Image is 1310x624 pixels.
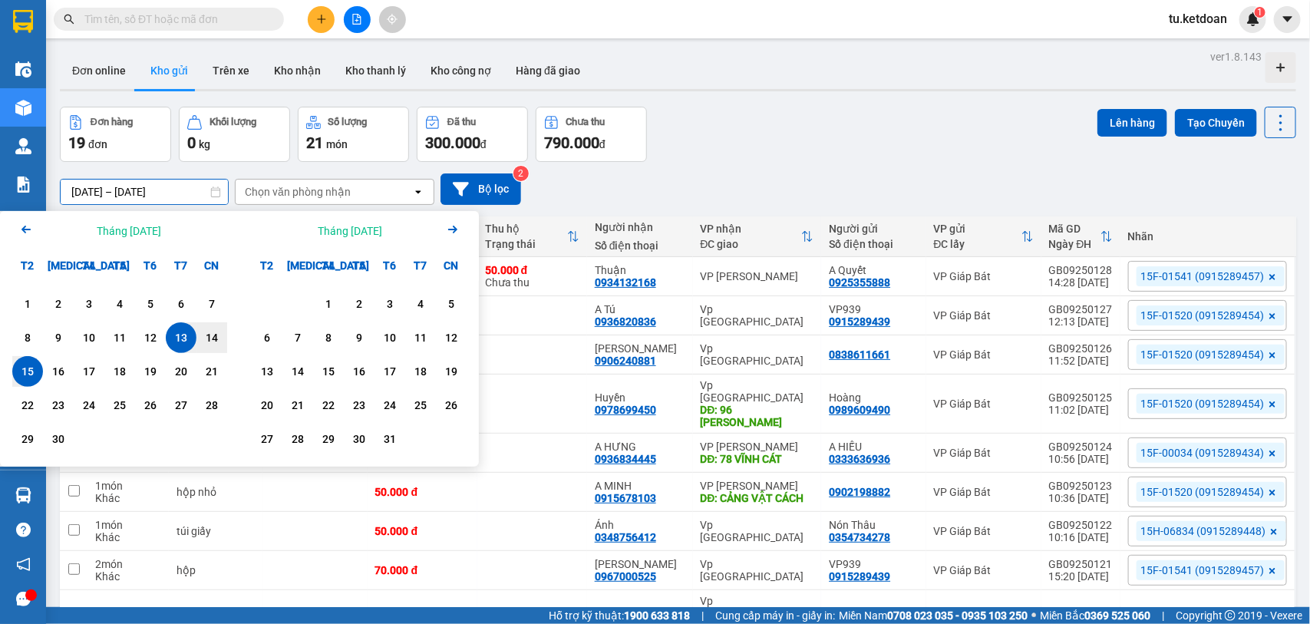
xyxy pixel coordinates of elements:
[405,250,436,281] div: T7
[17,220,35,239] svg: Arrow Left
[1049,492,1113,504] div: 10:36 [DATE]
[375,486,470,498] div: 50.000 đ
[829,348,890,361] div: 0838611661
[313,289,344,319] div: Choose Thứ Tư, tháng 10 1 2025. It's available.
[1246,12,1260,26] img: icon-new-feature
[379,362,401,381] div: 17
[405,322,436,353] div: Choose Thứ Bảy, tháng 10 11 2025. It's available.
[177,564,256,576] div: hộp
[17,430,38,448] div: 29
[12,289,43,319] div: Choose Thứ Hai, tháng 09 1 2025. It's available.
[318,430,339,448] div: 29
[595,264,685,276] div: Thuận
[1049,238,1100,250] div: Ngày ĐH
[441,295,462,313] div: 5
[179,107,290,162] button: Khối lượng0kg
[187,134,196,152] span: 0
[379,329,401,347] div: 10
[934,564,1034,576] div: VP Giáp Bát
[95,480,161,492] div: 1 món
[48,295,69,313] div: 2
[306,134,323,152] span: 21
[1210,48,1262,65] div: ver 1.8.143
[829,558,918,570] div: VP939
[252,390,282,421] div: Choose Thứ Hai, tháng 10 20 2025. It's available.
[344,289,375,319] div: Choose Thứ Năm, tháng 10 2 2025. It's available.
[447,117,476,127] div: Đã thu
[245,184,351,200] div: Chọn văn phòng nhận
[135,322,166,353] div: Choose Thứ Sáu, tháng 09 12 2025. It's available.
[109,362,130,381] div: 18
[701,453,814,465] div: DĐ: 78 VĨNH CÁT
[318,396,339,414] div: 22
[436,356,467,387] div: Choose Chủ Nhật, tháng 10 19 2025. It's available.
[313,322,344,353] div: Choose Thứ Tư, tháng 10 8 2025. It's available.
[95,519,161,531] div: 1 món
[595,480,685,492] div: A MINH
[196,289,227,319] div: Choose Chủ Nhật, tháng 09 7 2025. It's available.
[485,264,579,289] div: Chưa thu
[417,107,528,162] button: Đã thu300.000đ
[282,250,313,281] div: [MEDICAL_DATA]
[60,107,171,162] button: Đơn hàng19đơn
[375,525,470,537] div: 50.000 đ
[104,322,135,353] div: Choose Thứ Năm, tháng 09 11 2025. It's available.
[12,250,43,281] div: T2
[298,107,409,162] button: Số lượng21món
[595,239,685,252] div: Số điện thoại
[282,356,313,387] div: Choose Thứ Ba, tháng 10 14 2025. It's available.
[1141,309,1265,322] span: 15F-01520 (0915289454)
[934,525,1034,537] div: VP Giáp Bát
[282,390,313,421] div: Choose Thứ Ba, tháng 10 21 2025. It's available.
[333,52,418,89] button: Kho thanh lý
[701,303,814,328] div: Vp [GEOGRAPHIC_DATA]
[595,221,685,233] div: Người nhận
[701,558,814,583] div: Vp [GEOGRAPHIC_DATA]
[344,322,375,353] div: Choose Thứ Năm, tháng 10 9 2025. It's available.
[256,362,278,381] div: 13
[348,362,370,381] div: 16
[375,289,405,319] div: Choose Thứ Sáu, tháng 10 3 2025. It's available.
[16,557,31,572] span: notification
[375,322,405,353] div: Choose Thứ Sáu, tháng 10 10 2025. It's available.
[74,356,104,387] div: Choose Thứ Tư, tháng 09 17 2025. It's available.
[210,117,256,127] div: Khối lượng
[418,52,503,89] button: Kho công nợ
[196,356,227,387] div: Choose Chủ Nhật, tháng 09 21 2025. It's available.
[88,138,107,150] span: đơn
[344,356,375,387] div: Choose Thứ Năm, tháng 10 16 2025. It's available.
[599,138,606,150] span: đ
[701,270,814,282] div: VP [PERSON_NAME]
[701,441,814,453] div: VP [PERSON_NAME]
[60,52,138,89] button: Đơn online
[97,223,161,239] div: Tháng [DATE]
[375,390,405,421] div: Choose Thứ Sáu, tháng 10 24 2025. It's available.
[170,295,192,313] div: 6
[701,519,814,543] div: Vp [GEOGRAPHIC_DATA]
[701,238,802,250] div: ĐC giao
[934,223,1021,235] div: VP gửi
[485,223,567,235] div: Thu hộ
[74,390,104,421] div: Choose Thứ Tư, tháng 09 24 2025. It's available.
[135,390,166,421] div: Choose Thứ Sáu, tháng 09 26 2025. It's available.
[43,424,74,454] div: Choose Thứ Ba, tháng 09 30 2025. It's available.
[91,117,133,127] div: Đơn hàng
[177,525,256,537] div: túi giấy
[43,356,74,387] div: Choose Thứ Ba, tháng 09 16 2025. It's available.
[135,250,166,281] div: T6
[1049,276,1113,289] div: 14:28 [DATE]
[379,295,401,313] div: 3
[199,138,210,150] span: kg
[17,362,38,381] div: 15
[15,61,31,78] img: warehouse-icon
[701,223,802,235] div: VP nhận
[444,220,462,241] button: Next month.
[196,390,227,421] div: Choose Chủ Nhật, tháng 09 28 2025. It's available.
[595,558,685,570] div: sơn vinh
[326,138,348,150] span: món
[344,6,371,33] button: file-add
[348,295,370,313] div: 2
[348,430,370,448] div: 30
[410,295,431,313] div: 4
[166,390,196,421] div: Choose Thứ Bảy, tháng 09 27 2025. It's available.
